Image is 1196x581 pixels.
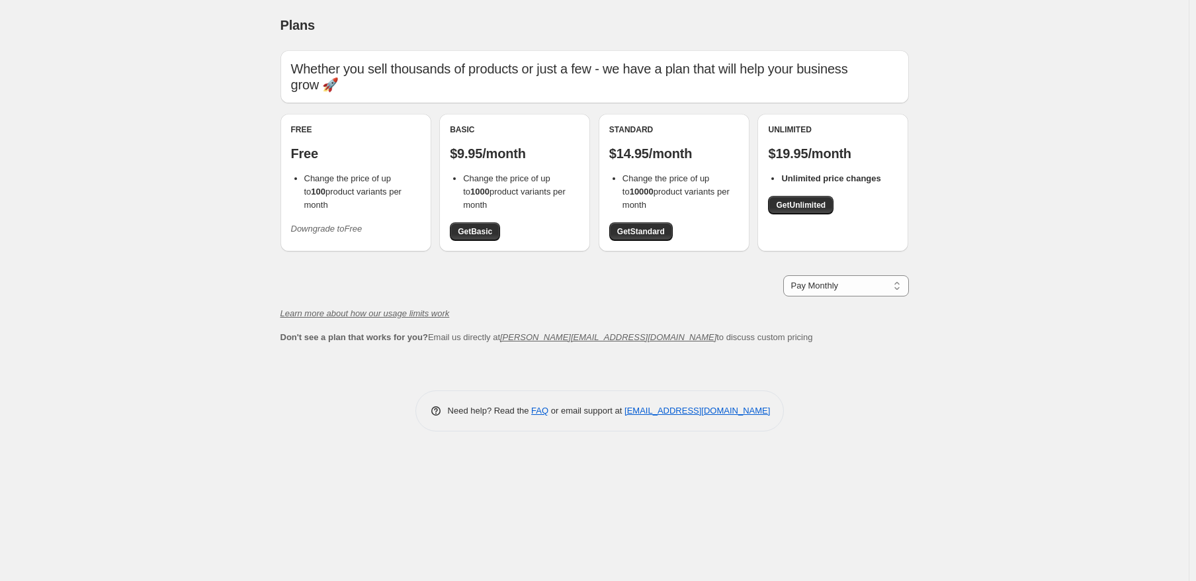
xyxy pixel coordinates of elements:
[291,124,421,135] div: Free
[768,146,898,161] p: $19.95/month
[624,406,770,416] a: [EMAIL_ADDRESS][DOMAIN_NAME]
[291,146,421,161] p: Free
[291,224,363,234] i: Downgrade to Free
[609,124,739,135] div: Standard
[609,146,739,161] p: $14.95/month
[304,173,402,210] span: Change the price of up to product variants per month
[450,222,500,241] a: GetBasic
[463,173,566,210] span: Change the price of up to product variants per month
[450,124,579,135] div: Basic
[280,332,428,342] b: Don't see a plan that works for you?
[548,406,624,416] span: or email support at
[781,173,880,183] b: Unlimited price changes
[280,332,813,342] span: Email us directly at to discuss custom pricing
[280,18,315,32] span: Plans
[531,406,548,416] a: FAQ
[768,124,898,135] div: Unlimited
[280,308,450,318] a: Learn more about how our usage limits work
[768,196,833,214] a: GetUnlimited
[622,173,730,210] span: Change the price of up to product variants per month
[776,200,826,210] span: Get Unlimited
[450,146,579,161] p: $9.95/month
[458,226,492,237] span: Get Basic
[617,226,665,237] span: Get Standard
[448,406,532,416] span: Need help? Read the
[470,187,490,197] b: 1000
[500,332,716,342] a: [PERSON_NAME][EMAIL_ADDRESS][DOMAIN_NAME]
[283,218,370,240] button: Downgrade toFree
[311,187,325,197] b: 100
[291,61,898,93] p: Whether you sell thousands of products or just a few - we have a plan that will help your busines...
[630,187,654,197] b: 10000
[609,222,673,241] a: GetStandard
